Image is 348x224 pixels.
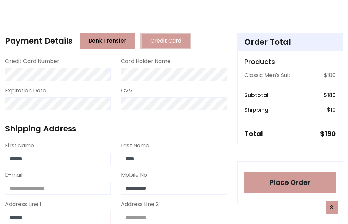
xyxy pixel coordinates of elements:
[5,86,46,95] label: Expiration Date
[324,92,336,98] h6: $
[244,130,263,138] h5: Total
[5,36,72,46] h4: Payment Details
[121,171,147,179] label: Mobile No
[5,142,34,150] label: First Name
[325,129,336,139] span: 190
[327,107,336,113] h6: $
[140,33,191,49] button: Credit Card
[244,71,291,79] p: Classic Men's Suit
[324,71,336,79] p: $180
[327,91,336,99] span: 180
[244,58,336,66] h5: Products
[244,37,336,47] h4: Order Total
[244,92,268,98] h6: Subtotal
[244,172,336,193] button: Place Order
[5,124,227,133] h4: Shipping Address
[244,107,268,113] h6: Shipping
[121,200,159,208] label: Address Line 2
[5,171,22,179] label: E-mail
[5,57,59,65] label: Credit Card Number
[80,33,135,49] button: Bank Transfer
[121,142,149,150] label: Last Name
[5,200,41,208] label: Address Line 1
[121,57,171,65] label: Card Holder Name
[331,106,336,114] span: 10
[121,86,133,95] label: CVV
[320,130,336,138] h5: $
